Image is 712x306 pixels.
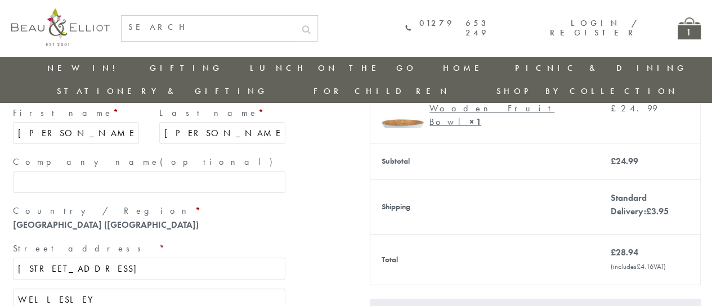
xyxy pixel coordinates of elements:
[13,258,285,280] input: House number and street name
[429,88,580,129] div: Sky Blue Wooden Fruit Bowl
[314,85,450,97] a: For Children
[611,246,638,258] bdi: 28.94
[637,262,653,271] span: 4.16
[646,205,669,217] bdi: 3.95
[382,85,588,132] a: Sky Blue Fruit Bowl Sky Blue Wooden Fruit Bowl× 1
[515,62,687,74] a: Picnic & Dining
[57,85,268,97] a: Stationery & Gifting
[249,62,416,74] a: Lunch On The Go
[611,192,669,217] label: Standard Delivery:
[13,104,139,122] label: First name
[611,246,616,258] span: £
[496,85,678,97] a: Shop by collection
[370,143,599,179] th: Subtotal
[611,102,621,114] span: £
[611,155,616,167] span: £
[611,262,666,271] small: (includes VAT)
[550,17,638,38] a: Login / Register
[611,102,657,114] bdi: 24.99
[678,17,701,39] a: 1
[160,156,279,168] span: (optional)
[150,62,223,74] a: Gifting
[122,16,295,39] input: SEARCH
[13,202,285,220] label: Country / Region
[443,62,488,74] a: Home
[611,155,638,167] bdi: 24.99
[13,240,285,258] label: Street address
[11,8,110,46] img: logo
[405,19,489,38] a: 01279 653 249
[13,219,199,231] strong: [GEOGRAPHIC_DATA] ([GEOGRAPHIC_DATA])
[159,104,285,122] label: Last name
[370,179,599,234] th: Shipping
[13,153,285,171] label: Company name
[637,262,641,271] span: £
[382,85,424,128] img: Sky Blue Fruit Bowl
[469,116,481,128] strong: × 1
[646,205,651,217] span: £
[47,62,123,74] a: New in!
[370,234,599,285] th: Total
